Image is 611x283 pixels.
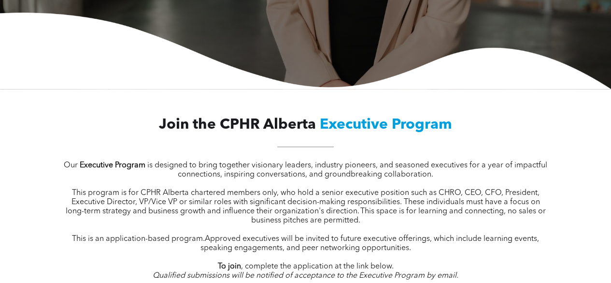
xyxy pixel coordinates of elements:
[320,118,452,132] span: Executive Program
[217,263,241,270] strong: To join
[241,263,393,270] span: , complete the application at the link below.
[64,162,78,169] span: Our
[65,189,545,224] span: This program is for CPHR Alberta chartered members only, who hold a senior executive position suc...
[159,118,316,132] span: Join the CPHR Alberta
[80,162,145,169] strong: Executive Program
[153,272,458,280] span: Qualified submissions will be notified of acceptance to the Executive Program by email.
[147,162,547,179] span: is designed to bring together visionary leaders, industry pioneers, and seasoned executives for a...
[72,235,539,252] span: This is an application-based program. Approved executives will be invited to future executive off...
